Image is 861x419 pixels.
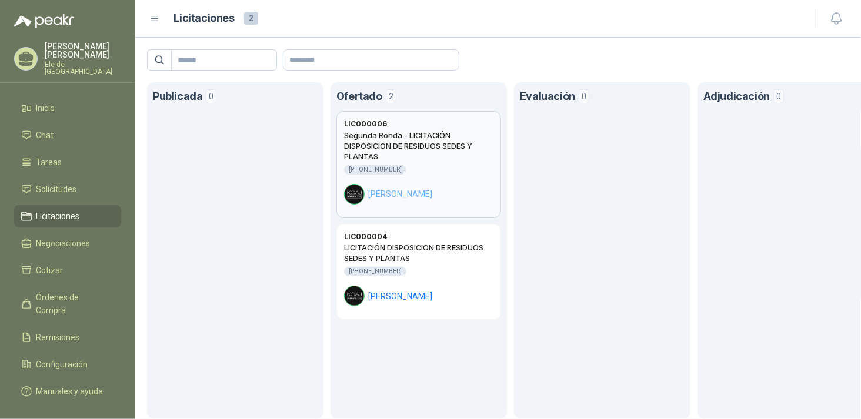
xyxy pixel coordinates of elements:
span: 0 [206,89,216,103]
h2: LICITACIÓN DISPOSICION DE RESIDUOS SEDES Y PLANTAS [344,242,493,263]
img: Logo peakr [14,14,74,28]
a: Órdenes de Compra [14,286,121,321]
h1: Publicada [153,88,202,105]
div: [PHONE_NUMBER] [344,165,406,175]
h1: Licitaciones [174,10,235,27]
img: Company Logo [345,286,364,306]
span: Configuración [36,358,88,371]
span: Negociaciones [36,237,91,250]
a: Configuración [14,353,121,376]
span: 2 [244,12,258,25]
a: Licitaciones [14,205,121,227]
span: 2 [386,89,396,103]
h1: Evaluación [520,88,575,105]
p: [PERSON_NAME] [PERSON_NAME] [45,42,121,59]
a: Remisiones [14,326,121,348]
p: Ele de [GEOGRAPHIC_DATA] [45,61,121,75]
a: Tareas [14,151,121,173]
span: Órdenes de Compra [36,291,110,317]
a: LIC000006Segunda Ronda - LICITACIÓN DISPOSICION DE RESIDUOS SEDES Y PLANTAS[PHONE_NUMBER]Company ... [336,111,501,218]
h1: Adjudicación [703,88,770,105]
img: Company Logo [345,185,364,204]
span: Cotizar [36,264,64,277]
span: Remisiones [36,331,80,344]
a: Cotizar [14,259,121,281]
h3: LIC000006 [344,119,387,130]
span: 0 [579,89,589,103]
span: [PERSON_NAME] [368,187,432,200]
span: Licitaciones [36,210,80,223]
span: Chat [36,129,54,142]
a: Solicitudes [14,178,121,200]
h1: Ofertado [336,88,382,105]
span: Tareas [36,156,62,169]
span: Solicitudes [36,183,77,196]
span: Inicio [36,102,55,115]
span: Manuales y ayuda [36,385,104,398]
a: Manuales y ayuda [14,380,121,403]
div: [PHONE_NUMBER] [344,267,406,276]
h2: Segunda Ronda - LICITACIÓN DISPOSICION DE RESIDUOS SEDES Y PLANTAS [344,130,493,162]
a: Inicio [14,97,121,119]
a: Chat [14,124,121,146]
h3: LIC000004 [344,232,387,243]
a: LIC000004LICITACIÓN DISPOSICION DE RESIDUOS SEDES Y PLANTAS[PHONE_NUMBER]Company Logo[PERSON_NAME] [336,224,501,320]
span: 0 [773,89,784,103]
a: Negociaciones [14,232,121,254]
span: [PERSON_NAME] [368,290,432,303]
